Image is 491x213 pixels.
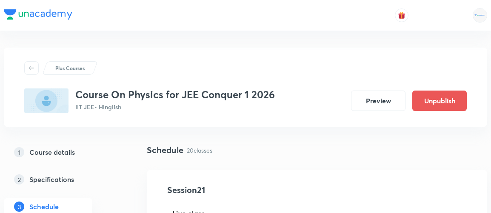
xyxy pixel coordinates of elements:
p: Plus Courses [55,64,85,72]
h5: Schedule [29,202,59,212]
button: Unpublish [412,91,467,111]
p: IIT JEE • Hinglish [75,102,275,111]
h4: Schedule [147,144,183,156]
img: avatar [398,11,405,19]
p: 2 [14,174,24,185]
p: 1 [14,147,24,157]
h5: Specifications [29,174,74,185]
a: 1Course details [4,144,120,161]
img: Rahul Mishra [473,8,487,23]
h4: Session 21 [167,184,323,196]
h5: Course details [29,147,75,157]
p: 20 classes [187,146,212,155]
p: 3 [14,202,24,212]
h3: Course On Physics for JEE Conquer 1 2026 [75,88,275,101]
button: avatar [395,9,408,22]
img: Company Logo [4,9,72,20]
a: Company Logo [4,9,72,22]
img: 99E6BAC4-B0E2-4061-9037-729FA40029D1_plus.png [24,88,69,113]
a: 2Specifications [4,171,120,188]
button: Preview [351,91,405,111]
